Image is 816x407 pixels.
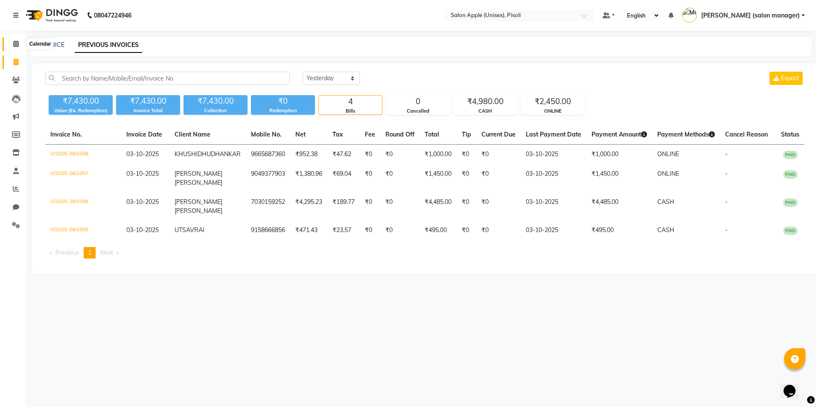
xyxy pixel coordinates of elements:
[457,192,476,221] td: ₹0
[49,107,113,114] div: Value (Ex. Redemption)
[100,249,113,256] span: Next
[246,192,290,221] td: 7030159252
[521,145,586,165] td: 03-10-2025
[22,3,80,27] img: logo
[701,11,800,20] span: [PERSON_NAME] (salon manager)
[198,150,241,158] span: DHUDHANKAR
[657,198,674,206] span: CASH
[783,170,798,179] span: PAID
[657,226,674,234] span: CASH
[116,95,180,107] div: ₹7,430.00
[457,145,476,165] td: ₹0
[45,164,121,192] td: V/2025-26/1007
[360,221,380,240] td: ₹0
[725,150,728,158] span: -
[385,131,414,138] span: Round Off
[319,96,382,108] div: 4
[592,131,647,138] span: Payment Amount
[290,145,327,165] td: ₹952.38
[521,96,584,108] div: ₹2,450.00
[175,226,194,234] span: UTSAV
[425,131,439,138] span: Total
[184,95,248,107] div: ₹7,430.00
[386,108,449,115] div: Cancelled
[454,108,517,115] div: CASH
[476,192,521,221] td: ₹0
[327,164,360,192] td: ₹69.04
[457,164,476,192] td: ₹0
[116,107,180,114] div: Invoice Total
[657,170,679,177] span: ONLINE
[175,131,210,138] span: Client Name
[332,131,343,138] span: Tax
[462,131,471,138] span: Tip
[781,74,799,82] span: Export
[45,145,121,165] td: V/2025-26/1008
[526,131,581,138] span: Last Payment Date
[420,145,457,165] td: ₹1,000.00
[360,145,380,165] td: ₹0
[725,131,768,138] span: Cancel Reason
[481,131,516,138] span: Current Due
[251,95,315,107] div: ₹0
[45,221,121,240] td: V/2025-26/1005
[783,198,798,207] span: PAID
[45,72,290,85] input: Search by Name/Mobile/Email/Invoice No
[75,38,142,53] a: PREVIOUS INVOICES
[327,145,360,165] td: ₹47.62
[175,150,198,158] span: KHUSHI
[290,221,327,240] td: ₹471.43
[420,221,457,240] td: ₹495.00
[246,221,290,240] td: 9158666856
[586,221,652,240] td: ₹495.00
[521,164,586,192] td: 03-10-2025
[49,95,113,107] div: ₹7,430.00
[521,221,586,240] td: 03-10-2025
[780,373,807,398] iframe: chat widget
[295,131,306,138] span: Net
[327,221,360,240] td: ₹23.57
[251,107,315,114] div: Redemption
[126,131,162,138] span: Invoice Date
[521,192,586,221] td: 03-10-2025
[184,107,248,114] div: Collection
[319,108,382,115] div: Bills
[360,164,380,192] td: ₹0
[88,249,91,256] span: 1
[386,96,449,108] div: 0
[27,39,53,49] div: Calendar
[781,131,799,138] span: Status
[657,150,679,158] span: ONLINE
[246,164,290,192] td: 9049377903
[126,170,159,177] span: 03-10-2025
[682,8,697,23] img: Mrs. Poonam Bansal (salon manager)
[657,131,715,138] span: Payment Methods
[586,192,652,221] td: ₹4,485.00
[521,108,584,115] div: ONLINE
[457,221,476,240] td: ₹0
[783,227,798,235] span: PAID
[725,226,728,234] span: -
[476,221,521,240] td: ₹0
[420,192,457,221] td: ₹4,485.00
[476,164,521,192] td: ₹0
[126,226,159,234] span: 03-10-2025
[586,164,652,192] td: ₹1,450.00
[126,150,159,158] span: 03-10-2025
[327,192,360,221] td: ₹189.77
[175,207,222,215] span: [PERSON_NAME]
[290,164,327,192] td: ₹1,380.96
[380,192,420,221] td: ₹0
[380,145,420,165] td: ₹0
[586,145,652,165] td: ₹1,000.00
[725,198,728,206] span: -
[360,192,380,221] td: ₹0
[194,226,204,234] span: RAI
[175,179,222,186] span: [PERSON_NAME]
[290,192,327,221] td: ₹4,295.23
[126,198,159,206] span: 03-10-2025
[380,164,420,192] td: ₹0
[175,170,222,177] span: [PERSON_NAME]
[45,247,804,259] nav: Pagination
[251,131,282,138] span: Mobile No.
